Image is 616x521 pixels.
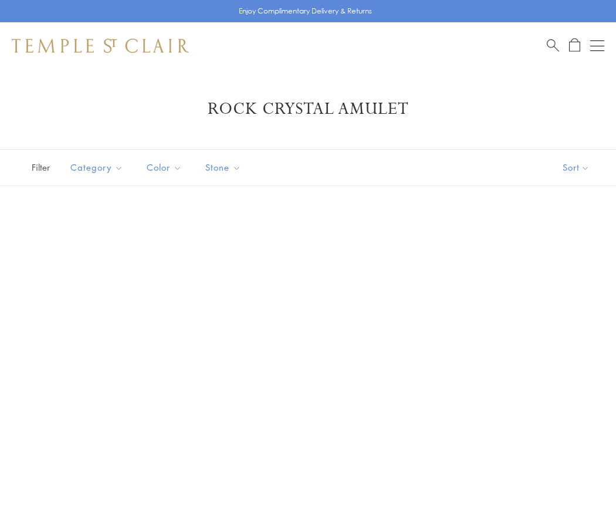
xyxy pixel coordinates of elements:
[141,160,191,175] span: Color
[62,154,132,181] button: Category
[569,38,580,53] a: Open Shopping Bag
[536,150,616,185] button: Show sort by
[138,154,191,181] button: Color
[547,38,559,53] a: Search
[197,154,250,181] button: Stone
[199,160,250,175] span: Stone
[65,160,132,175] span: Category
[12,39,189,53] img: Temple St. Clair
[590,39,604,53] button: Open navigation
[239,5,372,17] p: Enjoy Complimentary Delivery & Returns
[29,99,587,120] h1: Rock Crystal Amulet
